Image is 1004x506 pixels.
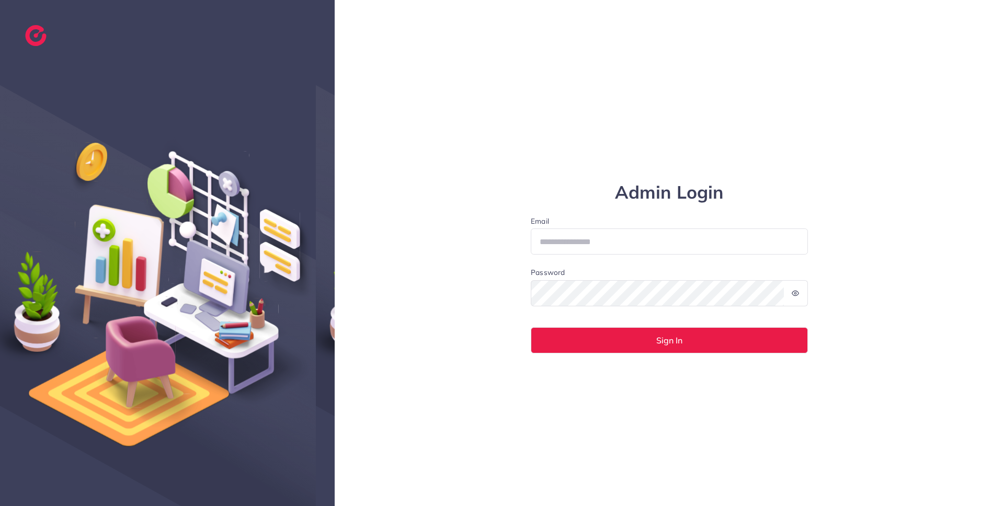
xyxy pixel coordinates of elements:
[656,336,682,344] span: Sign In
[25,25,47,46] img: logo
[531,216,808,226] label: Email
[531,267,565,278] label: Password
[531,182,808,203] h1: Admin Login
[531,327,808,353] button: Sign In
